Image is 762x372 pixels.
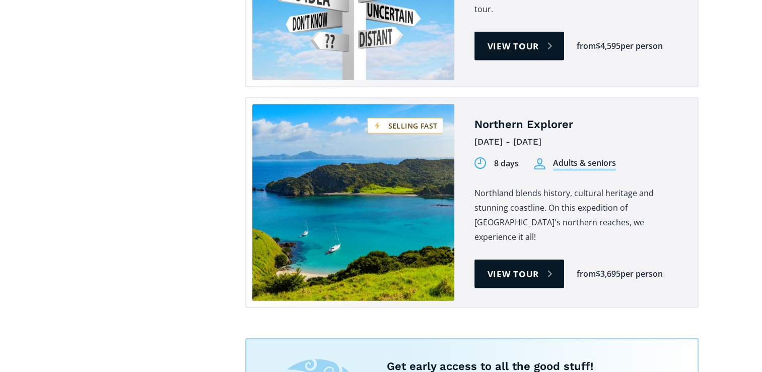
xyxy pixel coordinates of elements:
[620,268,663,280] div: per person
[577,268,596,280] div: from
[620,40,663,52] div: per person
[501,158,519,169] div: days
[596,40,620,52] div: $4,595
[474,260,565,288] a: View tour
[553,157,616,171] div: Adults & seniors
[474,117,682,132] h4: Northern Explorer
[494,158,499,169] div: 8
[577,40,596,52] div: from
[474,186,682,244] p: Northland blends history, cultural heritage and stunning coastline. On this expedition of [GEOGRA...
[474,32,565,60] a: View tour
[474,134,682,150] div: [DATE] - [DATE]
[596,268,620,280] div: $3,695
